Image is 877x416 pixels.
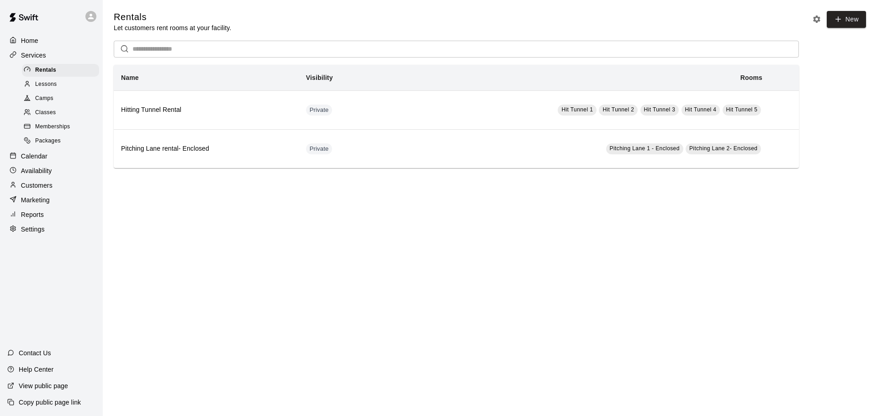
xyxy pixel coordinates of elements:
[19,381,68,390] p: View public page
[22,92,103,106] a: Camps
[22,134,103,148] a: Packages
[306,106,333,115] span: Private
[561,106,593,113] span: Hit Tunnel 1
[810,12,824,26] button: Rental settings
[35,108,56,117] span: Classes
[740,74,762,81] b: Rooms
[689,145,757,152] span: Pitching Lane 2- Enclosed
[7,149,95,163] a: Calendar
[114,23,231,32] p: Let customers rent rooms at your facility.
[306,105,333,116] div: This service is hidden, and can only be accessed via a direct link
[22,64,99,77] div: Rentals
[22,78,99,91] div: Lessons
[7,193,95,207] a: Marketing
[21,210,44,219] p: Reports
[22,106,103,120] a: Classes
[121,74,139,81] b: Name
[22,121,99,133] div: Memberships
[685,106,717,113] span: Hit Tunnel 4
[7,48,95,62] a: Services
[114,65,799,168] table: simple table
[21,166,52,175] p: Availability
[306,74,333,81] b: Visibility
[35,80,57,89] span: Lessons
[21,36,38,45] p: Home
[22,92,99,105] div: Camps
[22,120,103,134] a: Memberships
[19,348,51,358] p: Contact Us
[21,181,53,190] p: Customers
[19,365,53,374] p: Help Center
[121,144,291,154] h6: Pitching Lane rental- Enclosed
[22,77,103,91] a: Lessons
[35,66,56,75] span: Rentals
[22,135,99,147] div: Packages
[306,143,333,154] div: This service is hidden, and can only be accessed via a direct link
[35,94,53,103] span: Camps
[602,106,634,113] span: Hit Tunnel 2
[610,145,680,152] span: Pitching Lane 1 - Enclosed
[22,63,103,77] a: Rentals
[7,164,95,178] a: Availability
[7,34,95,47] a: Home
[21,152,48,161] p: Calendar
[21,195,50,205] p: Marketing
[7,222,95,236] a: Settings
[726,106,758,113] span: Hit Tunnel 5
[644,106,676,113] span: Hit Tunnel 3
[114,11,231,23] h5: Rentals
[21,51,46,60] p: Services
[7,179,95,192] a: Customers
[35,137,61,146] span: Packages
[827,11,866,28] a: New
[21,225,45,234] p: Settings
[19,398,81,407] p: Copy public page link
[35,122,70,132] span: Memberships
[306,145,333,153] span: Private
[121,105,291,115] h6: Hitting Tunnel Rental
[7,208,95,221] a: Reports
[22,106,99,119] div: Classes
